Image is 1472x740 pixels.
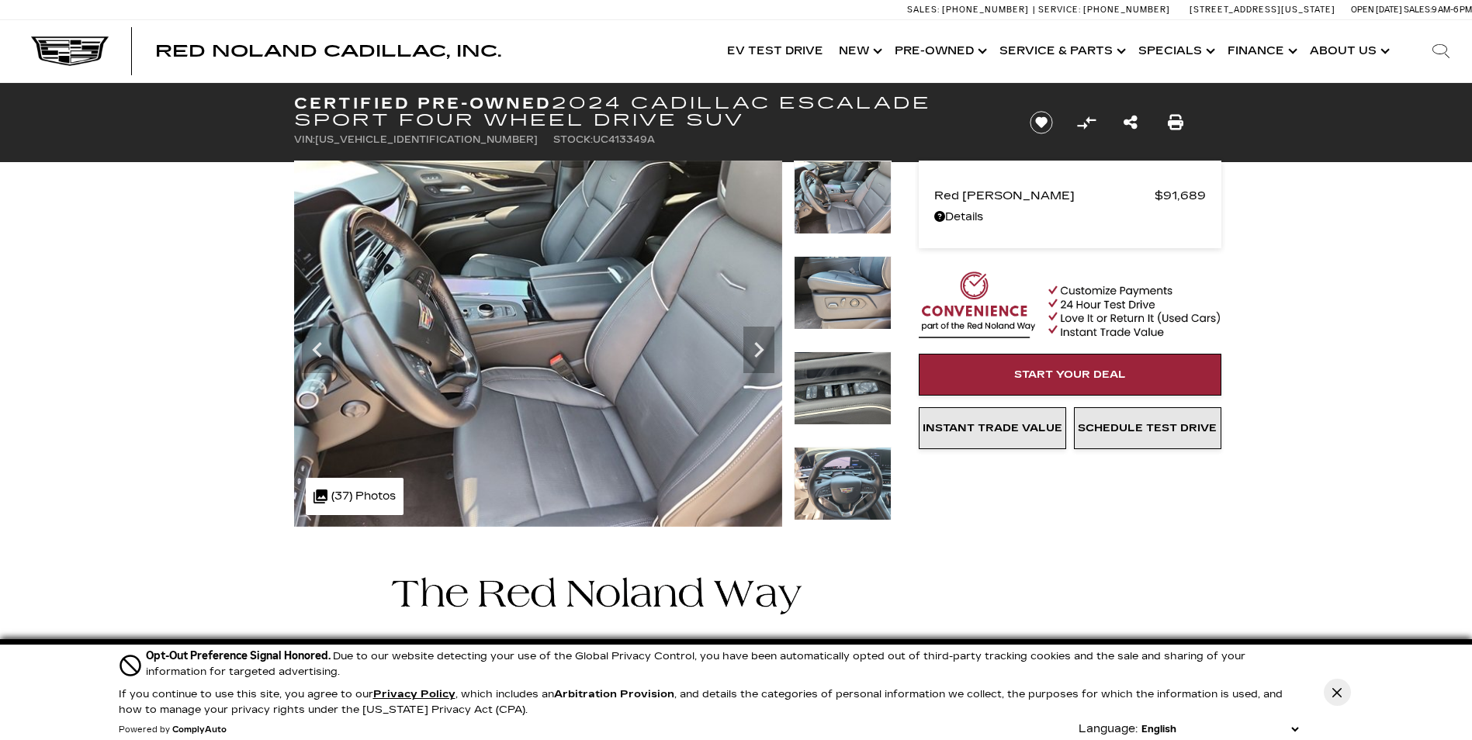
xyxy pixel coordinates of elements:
[294,134,315,145] span: VIN:
[373,688,455,700] u: Privacy Policy
[1220,20,1302,82] a: Finance
[1038,5,1081,15] span: Service:
[794,161,892,234] img: Certified Used 2024 Argent Silver Metallic Cadillac Sport image 10
[794,447,892,520] img: Certified Used 2024 Argent Silver Metallic Cadillac Sport image 13
[31,36,109,66] img: Cadillac Dark Logo with Cadillac White Text
[923,422,1062,434] span: Instant Trade Value
[119,725,227,735] div: Powered by
[119,688,1283,716] p: If you continue to use this site, you agree to our , which includes an , and details the categori...
[1324,679,1351,706] button: Close Button
[155,42,501,61] span: Red Noland Cadillac, Inc.
[887,20,992,82] a: Pre-Owned
[992,20,1131,82] a: Service & Parts
[1124,112,1138,133] a: Share this Certified Pre-Owned 2024 Cadillac Escalade Sport Four Wheel Drive SUV
[1410,20,1472,82] div: Search
[743,327,774,373] div: Next
[1190,5,1335,15] a: [STREET_ADDRESS][US_STATE]
[1014,368,1126,381] span: Start Your Deal
[554,688,674,700] strong: Arbitration Provision
[155,43,501,59] a: Red Noland Cadillac, Inc.
[1432,5,1472,15] span: 9 AM-6 PM
[1083,5,1170,15] span: [PHONE_NUMBER]
[294,94,552,112] strong: Certified Pre-Owned
[907,5,940,15] span: Sales:
[1079,724,1138,735] div: Language:
[1033,5,1174,14] a: Service: [PHONE_NUMBER]
[1404,5,1432,15] span: Sales:
[919,354,1221,396] a: Start Your Deal
[146,649,333,662] span: Opt-Out Preference Signal Honored .
[1024,110,1058,135] button: Save vehicle
[934,185,1155,206] span: Red [PERSON_NAME]
[306,478,404,515] div: (37) Photos
[942,5,1029,15] span: [PHONE_NUMBER]
[553,134,593,145] span: Stock:
[1078,422,1217,434] span: Schedule Test Drive
[1074,407,1221,449] a: Schedule Test Drive
[146,648,1302,679] div: Due to our website detecting your use of the Global Privacy Control, you have been automatically ...
[934,185,1206,206] a: Red [PERSON_NAME] $91,689
[302,327,333,373] div: Previous
[1155,185,1206,206] span: $91,689
[934,206,1206,228] a: Details
[794,256,892,330] img: Certified Used 2024 Argent Silver Metallic Cadillac Sport image 11
[1075,111,1098,134] button: Compare Vehicle
[294,95,1004,129] h1: 2024 Cadillac Escalade Sport Four Wheel Drive SUV
[1168,112,1183,133] a: Print this Certified Pre-Owned 2024 Cadillac Escalade Sport Four Wheel Drive SUV
[1138,721,1302,737] select: Language Select
[593,134,655,145] span: UC413349A
[315,134,538,145] span: [US_VEHICLE_IDENTIFICATION_NUMBER]
[907,5,1033,14] a: Sales: [PHONE_NUMBER]
[831,20,887,82] a: New
[794,351,892,425] img: Certified Used 2024 Argent Silver Metallic Cadillac Sport image 12
[1302,20,1394,82] a: About Us
[1131,20,1220,82] a: Specials
[172,725,227,735] a: ComplyAuto
[294,161,782,527] img: Certified Used 2024 Argent Silver Metallic Cadillac Sport image 10
[1351,5,1402,15] span: Open [DATE]
[919,407,1066,449] a: Instant Trade Value
[719,20,831,82] a: EV Test Drive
